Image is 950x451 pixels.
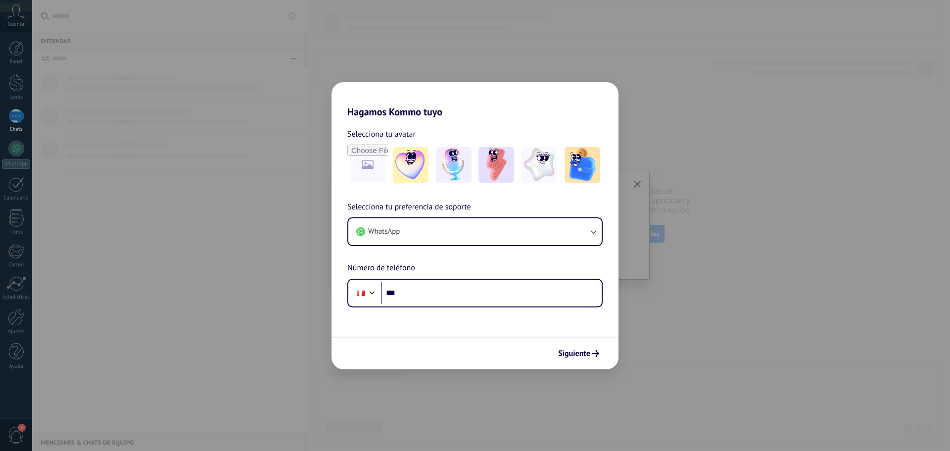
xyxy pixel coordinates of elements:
[393,147,428,183] img: -1.jpeg
[554,345,604,362] button: Siguiente
[522,147,557,183] img: -4.jpeg
[558,350,590,357] span: Siguiente
[565,147,600,183] img: -5.jpeg
[348,218,602,245] button: WhatsApp
[347,262,415,275] span: Número de teléfono
[478,147,514,183] img: -3.jpeg
[368,227,400,237] span: WhatsApp
[351,283,370,303] div: Peru: + 51
[347,128,416,141] span: Selecciona tu avatar
[332,82,618,118] h2: Hagamos Kommo tuyo
[347,201,471,214] span: Selecciona tu preferencia de soporte
[436,147,472,183] img: -2.jpeg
